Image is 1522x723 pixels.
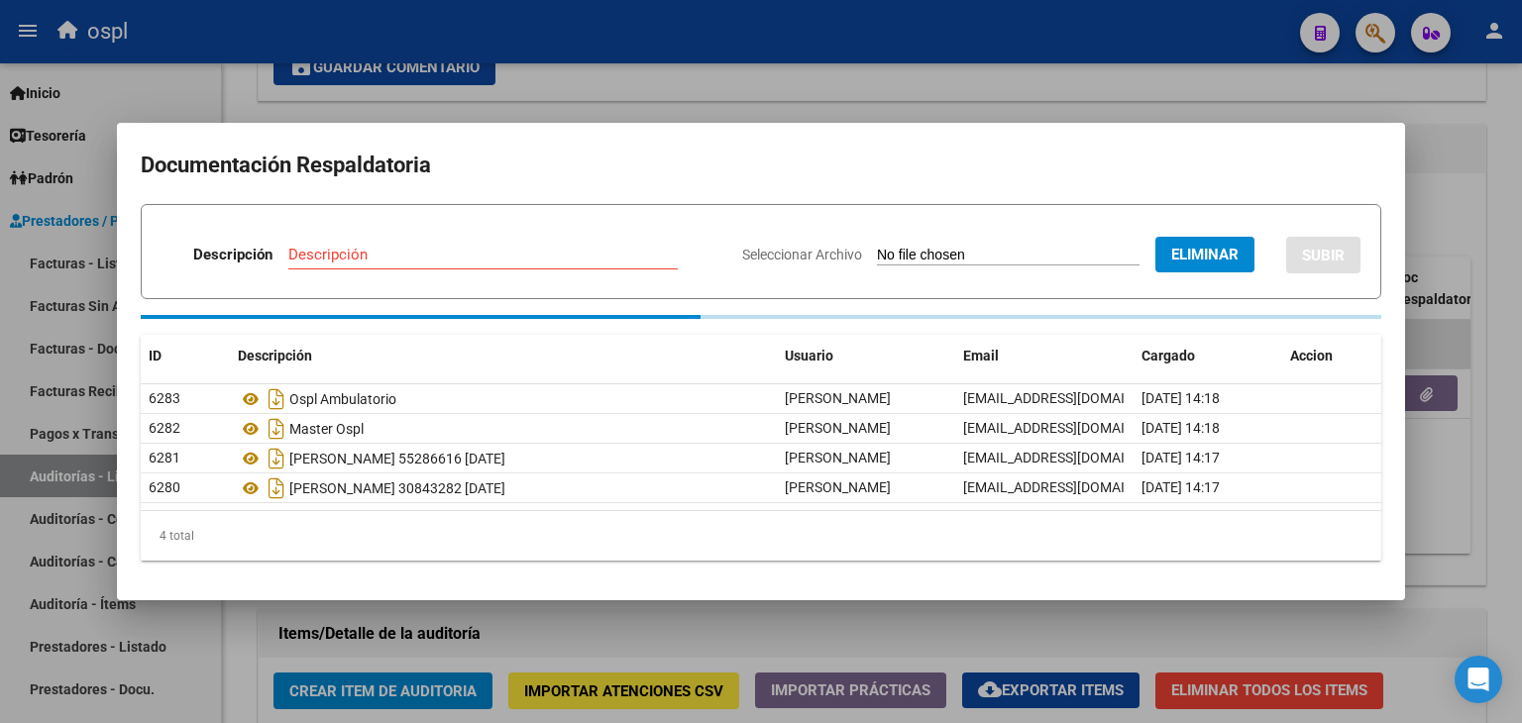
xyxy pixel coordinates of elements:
[963,479,1183,495] span: [EMAIL_ADDRESS][DOMAIN_NAME]
[238,348,312,363] span: Descripción
[149,420,180,436] span: 6282
[238,383,769,415] div: Ospl Ambulatorio
[1141,450,1220,465] span: [DATE] 14:17
[1171,246,1239,263] span: Eliminar
[1286,237,1360,273] button: SUBIR
[1141,348,1195,363] span: Cargado
[1141,420,1220,436] span: [DATE] 14:18
[785,348,833,363] span: Usuario
[141,147,1381,184] h2: Documentación Respaldatoria
[149,450,180,465] span: 6281
[777,335,955,377] datatable-header-cell: Usuario
[785,390,891,406] span: [PERSON_NAME]
[264,472,289,504] i: Descargar documento
[1290,348,1333,363] span: Accion
[238,443,769,474] div: [PERSON_NAME] 55286616 [DATE]
[963,390,1183,406] span: [EMAIL_ADDRESS][DOMAIN_NAME]
[141,335,230,377] datatable-header-cell: ID
[963,348,999,363] span: Email
[785,420,891,436] span: [PERSON_NAME]
[1141,390,1220,406] span: [DATE] 14:18
[1155,237,1254,272] button: Eliminar
[785,450,891,465] span: [PERSON_NAME]
[238,472,769,504] div: [PERSON_NAME] 30843282 [DATE]
[785,479,891,495] span: [PERSON_NAME]
[955,335,1134,377] datatable-header-cell: Email
[230,335,777,377] datatable-header-cell: Descripción
[264,383,289,415] i: Descargar documento
[264,413,289,445] i: Descargar documento
[1455,656,1502,703] div: Open Intercom Messenger
[264,443,289,474] i: Descargar documento
[149,348,162,363] span: ID
[238,413,769,445] div: Master Ospl
[193,244,272,266] p: Descripción
[1141,479,1220,495] span: [DATE] 14:17
[1302,247,1345,264] span: SUBIR
[963,420,1183,436] span: [EMAIL_ADDRESS][DOMAIN_NAME]
[141,511,1381,561] div: 4 total
[149,390,180,406] span: 6283
[1282,335,1381,377] datatable-header-cell: Accion
[149,479,180,495] span: 6280
[742,247,862,262] span: Seleccionar Archivo
[963,450,1183,465] span: [EMAIL_ADDRESS][DOMAIN_NAME]
[1134,335,1282,377] datatable-header-cell: Cargado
